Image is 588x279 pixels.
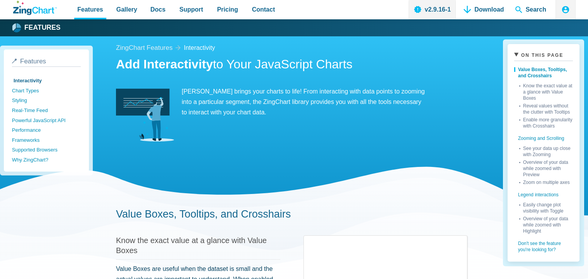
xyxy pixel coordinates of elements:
[116,56,467,74] h1: to Your JavaScript Charts
[519,200,573,214] a: Easily change plot visibility with Toggle
[116,43,172,54] a: ZingChart Features
[116,208,291,220] a: Value Boxes, Tooltips, and Crosshairs
[116,57,213,71] strong: Add Interactivity
[12,155,81,165] a: Why ZingChart?
[12,105,81,116] a: Real-Time Feed
[116,236,267,255] a: Know the exact value at a glance with Value Boxes
[514,234,573,255] a: Don't see the feature you're looking for?
[12,58,81,67] a: Features
[116,86,174,144] img: Interactivity Image
[116,86,425,118] p: [PERSON_NAME] brings your charts to life! From interacting with data points to zooming into a par...
[12,95,81,105] a: Styling
[519,115,573,129] a: Enable more granularity with Crosshairs
[514,129,573,144] a: Zooming and Scrolling
[514,185,573,200] a: Legend interactions
[519,81,573,101] a: Know the exact value at a glance with Value Boxes
[20,58,46,65] span: Features
[217,4,238,15] span: Pricing
[77,4,103,15] span: Features
[116,4,137,15] span: Gallery
[514,51,573,61] summary: On This Page
[150,4,165,15] span: Docs
[12,125,81,135] a: Performance
[12,135,81,145] a: Frameworks
[519,144,573,158] a: See your data up close with Zooming
[12,145,81,155] a: Supported Browsers
[24,24,61,31] strong: Features
[12,76,81,86] a: Interactivity
[184,43,215,53] a: interactivity
[519,178,573,185] a: Zoom on multiple axes
[12,116,81,126] a: Powerful JavaScript API
[13,22,61,34] a: Features
[519,158,573,178] a: Overview of your data while zoomed with Preview
[519,101,573,115] a: Reveal values without the clutter with Tooltips
[179,4,203,15] span: Support
[252,4,275,15] span: Contact
[514,64,573,81] a: Value Boxes, Tooltips, and Crosshairs
[12,86,81,96] a: Chart Types
[13,1,57,15] a: ZingChart Logo. Click to return to the homepage
[519,214,573,234] a: Overview of your data while zoomed with Highlight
